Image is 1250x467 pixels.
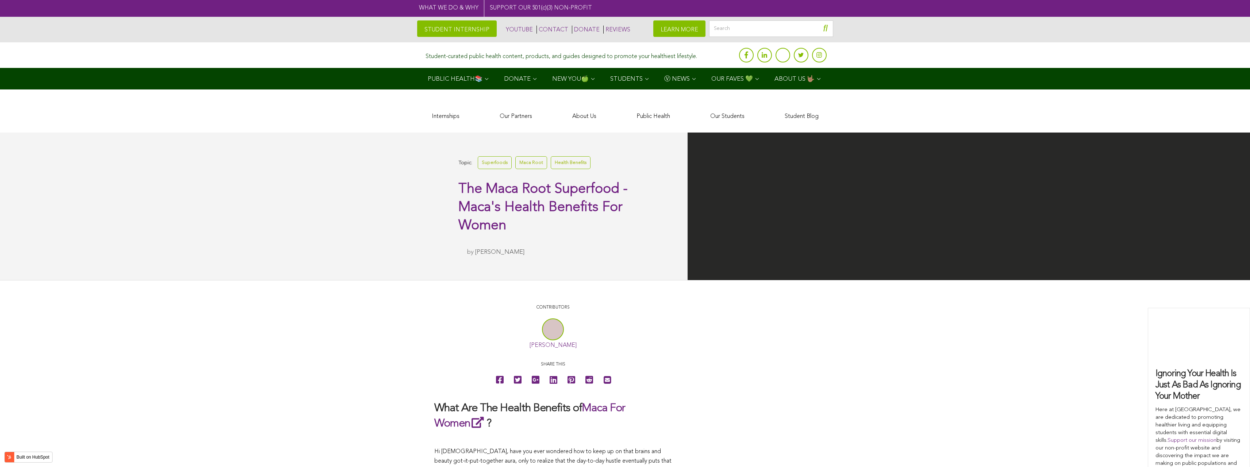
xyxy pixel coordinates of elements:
[478,156,512,169] a: Superfoods
[572,26,600,34] a: DONATE
[515,156,547,169] a: Maca Root
[467,249,474,255] span: by
[653,20,705,37] a: LEARN MORE
[551,156,591,169] a: Health Benefits
[458,158,472,168] span: Topic:
[610,76,643,82] span: STUDENTS
[434,403,625,429] a: Maca For Women
[434,401,672,431] h2: What Are The Health Benefits of ?
[475,249,524,255] a: [PERSON_NAME]
[504,26,533,34] a: YOUTUBE
[426,50,697,60] div: Student-curated public health content, products, and guides designed to promote your healthiest l...
[434,361,672,368] p: Share this
[774,76,815,82] span: ABOUT US 🤟🏽
[5,453,14,462] img: HubSpot sprocket logo
[711,76,753,82] span: OUR FAVES 💚
[603,26,630,34] a: REVIEWS
[536,26,568,34] a: CONTACT
[4,452,53,463] button: Built on HubSpot
[504,76,531,82] span: DONATE
[14,452,52,462] label: Built on HubSpot
[530,342,577,348] a: [PERSON_NAME]
[458,182,628,233] span: The Maca Root Superfood - Maca's Health Benefits For Women
[709,20,833,37] input: Search
[417,68,833,89] div: Navigation Menu
[434,304,672,311] p: CONTRIBUTORS
[1214,432,1250,467] iframe: Chat Widget
[552,76,589,82] span: NEW YOU🍏
[428,76,482,82] span: PUBLIC HEALTH📚
[664,76,690,82] span: Ⓥ NEWS
[417,20,497,37] a: STUDENT INTERNSHIP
